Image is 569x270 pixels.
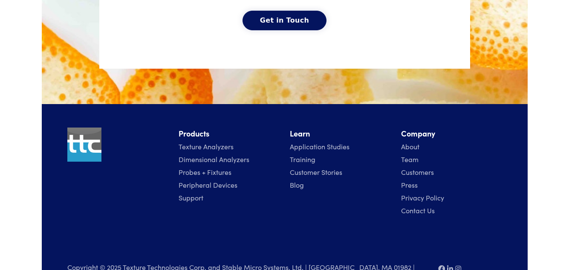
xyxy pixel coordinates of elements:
[179,180,237,189] a: Peripheral Devices
[67,128,101,162] img: ttc_logo_1x1_v1.0.png
[179,128,280,140] li: Products
[401,180,418,189] a: Press
[179,167,231,177] a: Probes + Fixtures
[401,128,502,140] li: Company
[179,154,249,164] a: Dimensional Analyzers
[401,154,419,164] a: Team
[290,128,391,140] li: Learn
[401,142,419,151] a: About
[290,142,349,151] a: Application Studies
[401,206,435,215] a: Contact Us
[401,167,434,177] a: Customers
[290,167,342,177] a: Customer Stories
[290,180,304,189] a: Blog
[401,193,444,202] a: Privacy Policy
[290,154,315,164] a: Training
[243,11,326,30] button: Get in Touch
[179,142,234,151] a: Texture Analyzers
[179,193,203,202] a: Support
